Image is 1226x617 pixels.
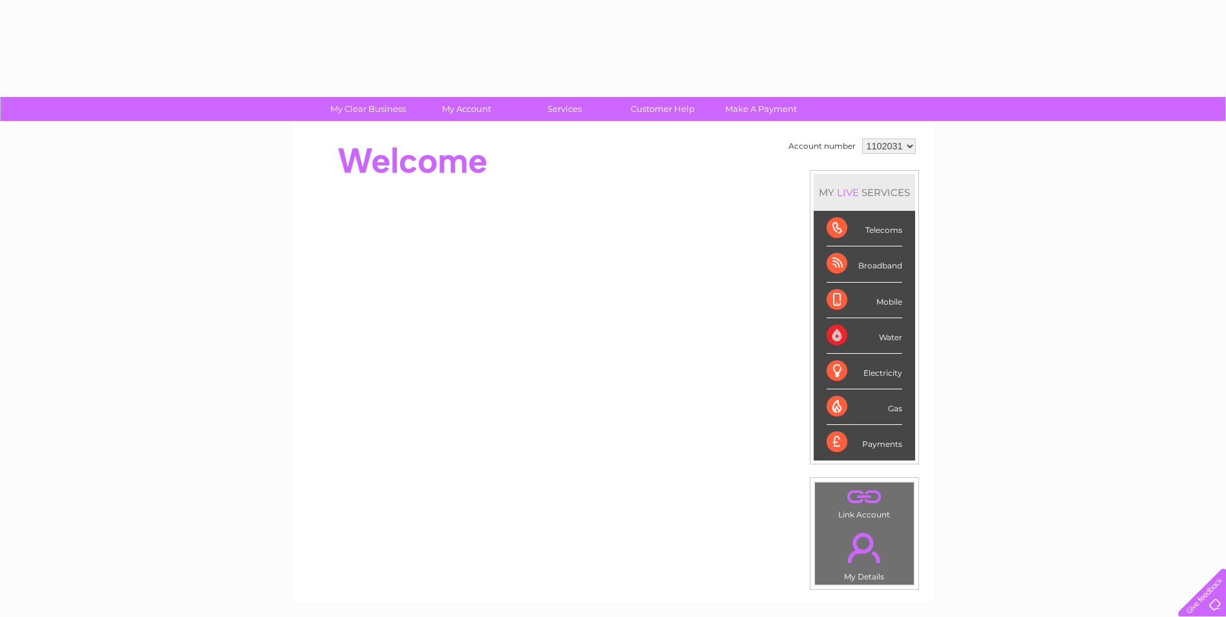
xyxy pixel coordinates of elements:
a: Customer Help [609,97,716,121]
div: Electricity [827,354,902,389]
div: Broadband [827,246,902,282]
div: Payments [827,425,902,460]
a: . [818,525,911,570]
div: Telecoms [827,211,902,246]
td: Account number [785,135,859,157]
div: Mobile [827,283,902,318]
div: LIVE [834,186,861,199]
div: Gas [827,389,902,425]
div: MY SERVICES [814,174,915,211]
div: Water [827,318,902,354]
a: Services [511,97,618,121]
a: My Clear Business [315,97,421,121]
td: My Details [814,522,914,585]
a: Make A Payment [708,97,814,121]
td: Link Account [814,482,914,523]
a: My Account [413,97,520,121]
a: . [818,486,911,508]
